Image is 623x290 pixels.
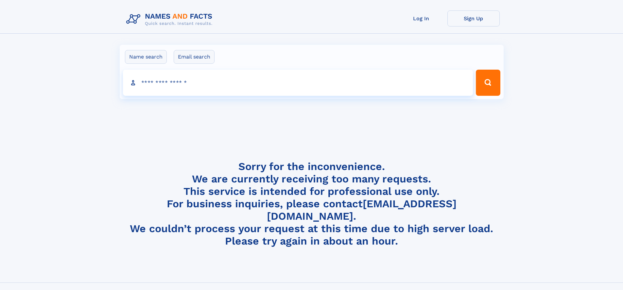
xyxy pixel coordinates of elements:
[123,70,473,96] input: search input
[476,70,500,96] button: Search Button
[124,160,500,247] h4: Sorry for the inconvenience. We are currently receiving too many requests. This service is intend...
[267,197,457,222] a: [EMAIL_ADDRESS][DOMAIN_NAME]
[125,50,167,64] label: Name search
[124,10,218,28] img: Logo Names and Facts
[447,10,500,26] a: Sign Up
[174,50,215,64] label: Email search
[395,10,447,26] a: Log In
